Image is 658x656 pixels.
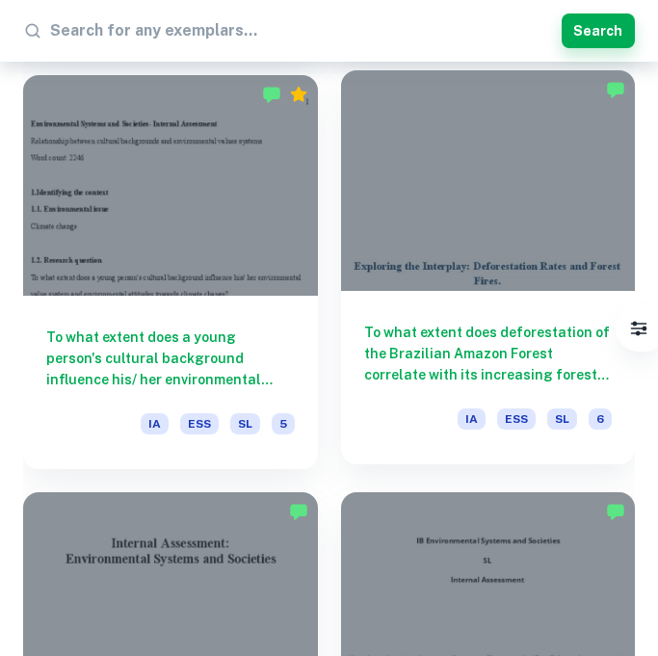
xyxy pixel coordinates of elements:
a: To what extent does a young person's cultural background influence his/ her environmental value s... [23,75,318,469]
button: Search [562,13,635,48]
h6: To what extent does deforestation of the Brazilian Amazon Forest correlate with its increasing fo... [364,322,613,385]
span: IA [141,413,169,434]
input: Search for any exemplars... [50,15,554,46]
span: ESS [180,413,219,434]
span: 5 [272,413,295,434]
div: Premium [289,85,308,104]
img: Marked [606,80,625,99]
span: IA [458,408,486,430]
span: 6 [589,408,612,430]
a: To what extent does deforestation of the Brazilian Amazon Forest correlate with its increasing fo... [341,75,636,469]
img: Marked [289,502,308,521]
span: SL [230,413,260,434]
img: Marked [606,502,625,521]
span: ESS [497,408,536,430]
h6: To what extent does a young person's cultural background influence his/ her environmental value s... [46,327,295,390]
img: Marked [262,85,281,104]
span: SL [547,408,577,430]
button: Filter [619,309,658,348]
